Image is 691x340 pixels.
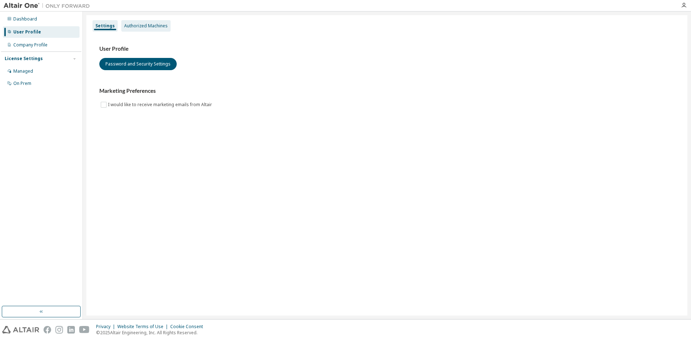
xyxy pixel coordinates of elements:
h3: User Profile [99,45,674,53]
div: License Settings [5,56,43,62]
div: Website Terms of Use [117,324,170,330]
img: facebook.svg [44,326,51,334]
div: Cookie Consent [170,324,207,330]
div: Authorized Machines [124,23,168,29]
div: Managed [13,68,33,74]
label: I would like to receive marketing emails from Altair [108,100,213,109]
div: User Profile [13,29,41,35]
img: instagram.svg [55,326,63,334]
img: altair_logo.svg [2,326,39,334]
div: Company Profile [13,42,48,48]
p: © 2025 Altair Engineering, Inc. All Rights Reserved. [96,330,207,336]
img: linkedin.svg [67,326,75,334]
button: Password and Security Settings [99,58,177,70]
div: On Prem [13,81,31,86]
img: youtube.svg [79,326,90,334]
div: Settings [95,23,115,29]
h3: Marketing Preferences [99,87,674,95]
div: Privacy [96,324,117,330]
div: Dashboard [13,16,37,22]
img: Altair One [4,2,94,9]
